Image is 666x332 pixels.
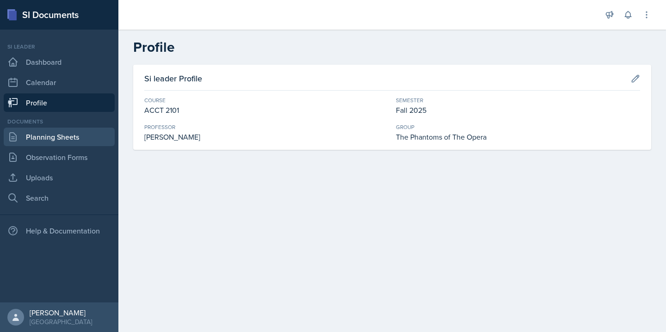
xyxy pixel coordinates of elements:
[144,123,388,131] div: Professor
[144,72,202,85] h3: Si leader Profile
[4,168,115,187] a: Uploads
[144,131,388,142] div: [PERSON_NAME]
[4,117,115,126] div: Documents
[396,105,640,116] div: Fall 2025
[396,96,640,105] div: Semester
[396,123,640,131] div: Group
[133,39,651,55] h2: Profile
[4,93,115,112] a: Profile
[4,128,115,146] a: Planning Sheets
[4,148,115,166] a: Observation Forms
[30,308,92,317] div: [PERSON_NAME]
[396,131,640,142] div: The Phantoms of The Opera
[30,317,92,326] div: [GEOGRAPHIC_DATA]
[4,43,115,51] div: Si leader
[144,105,388,116] div: ACCT 2101
[4,189,115,207] a: Search
[4,73,115,92] a: Calendar
[144,96,388,105] div: Course
[4,221,115,240] div: Help & Documentation
[4,53,115,71] a: Dashboard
